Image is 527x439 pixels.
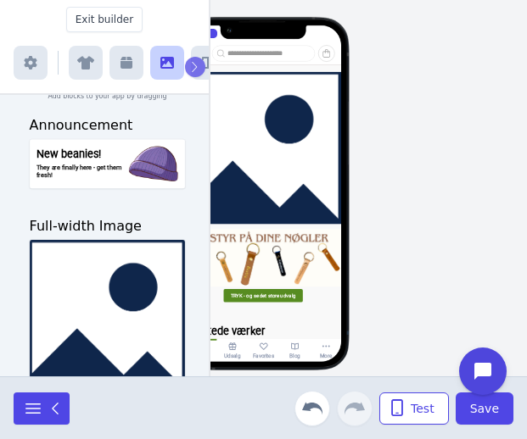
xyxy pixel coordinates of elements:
button: TRYK - og se det store udvalg [186,286,342,313]
button: Tuftede værker [186,314,342,336]
div: More [320,353,332,358]
div: Blog [289,353,300,358]
div: Udsalg [224,353,240,358]
div: Favorites [253,353,274,358]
